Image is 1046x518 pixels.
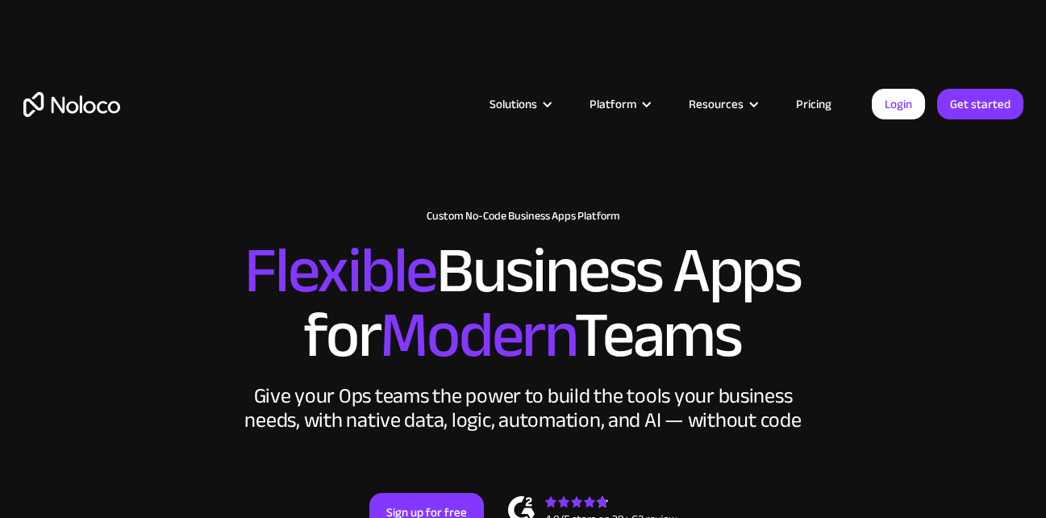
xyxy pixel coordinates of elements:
div: Give your Ops teams the power to build the tools your business needs, with native data, logic, au... [241,384,806,432]
a: Login [872,89,925,119]
span: Modern [380,275,574,395]
a: Get started [937,89,1023,119]
div: Platform [590,94,636,115]
span: Flexible [244,211,436,331]
a: Pricing [776,94,852,115]
div: Solutions [469,94,569,115]
a: home [23,92,120,117]
h1: Custom No-Code Business Apps Platform [23,210,1023,223]
div: Resources [669,94,776,115]
div: Platform [569,94,669,115]
h2: Business Apps for Teams [23,239,1023,368]
div: Solutions [490,94,537,115]
div: Resources [689,94,744,115]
